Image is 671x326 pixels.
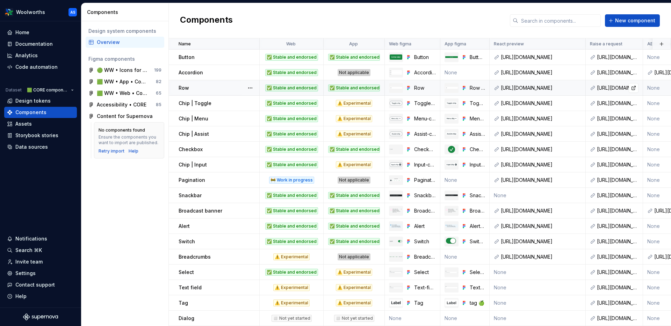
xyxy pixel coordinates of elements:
div: Notifications [15,235,47,242]
div: ✅ Stable and endorsed [265,207,318,214]
div: ✅ Stable and endorsed [265,161,318,168]
div: ⚠️ Experimental [273,284,310,291]
div: Alert 🍏 [470,223,485,230]
div: Design tokens [15,97,51,104]
div: 🟩 WW • App • Component Library for [GEOGRAPHIC_DATA] (CORE) [97,78,149,85]
button: Help [4,291,77,302]
div: 65 [156,90,161,96]
div: ⚠️ Experimental [336,100,372,107]
a: Settings [4,268,77,279]
p: Web [286,41,296,47]
div: ✅ Stable and endorsed [328,223,380,230]
img: Toggle 🍏 [445,101,458,105]
td: None [490,295,586,311]
div: Select 🍏 [470,269,485,276]
img: Button 🍏 [445,56,458,58]
div: ✅ Stable and endorsed [265,84,318,91]
p: Breadcrumbs [179,253,211,260]
div: Not applicable [338,253,370,260]
span: 🟩 CORE components [27,87,68,93]
div: Breadcrumbs [414,253,436,260]
div: [URL][DOMAIN_NAME] [501,131,581,138]
div: [URL][DOMAIN_NAME] [501,161,581,168]
button: Contact support [4,279,77,290]
td: None [385,311,440,326]
img: 551ca721-6c59-42a7-accd-e26345b0b9d6.png [5,8,13,16]
div: Components [87,9,166,16]
div: [URL][DOMAIN_NAME] [597,253,638,260]
span: New component [615,17,655,24]
a: 🟩 WW • Web • Component Library for [GEOGRAPHIC_DATA] (CORE)65 [86,88,164,99]
img: Checkbox 🍏 [447,145,456,154]
div: Woolworths [16,9,45,16]
p: Tag [179,299,188,306]
div: ✅ Stable and endorsed [265,146,318,153]
a: 🟢 WW • Icons for Woolworths (CORE)199 [86,65,164,76]
div: ✅ Stable and endorsed [265,269,318,276]
td: None [440,311,490,326]
a: Accessibility • CORE85 [86,99,164,110]
p: Text field [179,284,202,291]
div: Text-field 🍏 [470,284,485,291]
div: Components [15,109,46,116]
div: Not applicable [338,177,370,184]
div: [URL][DOMAIN_NAME] [597,146,638,153]
p: Chip | Assist [179,131,209,138]
div: Assets [15,120,32,127]
div: Checkbox 🍏 [470,146,485,153]
p: Button [179,54,195,61]
div: Analytics [15,52,38,59]
div: Button [414,54,436,61]
button: Retry import [99,148,124,154]
div: [URL][DOMAIN_NAME] [501,238,581,245]
div: ✅ Stable and endorsed [265,54,318,61]
div: [URL][DOMAIN_NAME] [501,177,581,184]
div: Accordion [414,69,436,76]
div: ⚠️ Experimental [273,253,310,260]
div: ✅ Stable and endorsed [265,223,318,230]
div: [URL][DOMAIN_NAME] [501,84,581,91]
img: Accordion [390,70,402,75]
div: ⚠️ Experimental [336,131,372,138]
div: Toggle-chip [414,100,436,107]
div: [URL][DOMAIN_NAME] [501,223,581,230]
div: Text-field [414,284,436,291]
a: Supernova Logo [23,313,58,320]
img: Text-field 🍏 [445,286,458,289]
div: [URL][DOMAIN_NAME] [597,131,638,138]
div: Documentation [15,40,53,47]
div: Settings [15,270,36,277]
div: ⚠️ Experimental [336,299,372,306]
img: Text-field [390,286,402,289]
div: ✅ Stable and endorsed [265,115,318,122]
img: Row 🍏 [445,87,458,89]
div: [URL][DOMAIN_NAME] [597,284,638,291]
a: Content for Supernova [86,111,164,122]
div: No components found [99,127,145,133]
img: Pagination [390,178,402,182]
img: Alert [390,224,402,228]
div: ✅ Stable and endorsed [328,192,380,199]
div: Ensure the components you want to import are published. [99,134,160,146]
img: Switch 🍏 [446,237,457,246]
div: 82 [156,79,161,84]
p: Checkbox [179,146,203,153]
div: [URL][DOMAIN_NAME] [501,100,581,107]
div: Row 🍏 [470,84,485,91]
img: tag 🍏 [445,299,458,306]
img: Breadcrumbs [390,256,402,257]
input: Search in components... [518,14,601,27]
div: Home [15,29,29,36]
td: None [490,188,586,203]
div: Tag [414,299,436,306]
div: Input-chip [414,161,436,168]
p: Name [179,41,191,47]
div: Help [129,148,138,154]
td: None [440,65,490,80]
div: ✅ Stable and endorsed [328,84,380,91]
a: Code automation [4,61,77,73]
p: Accordion [179,69,203,76]
img: Menu-chip [390,117,402,120]
div: ✅ Stable and endorsed [265,192,318,199]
